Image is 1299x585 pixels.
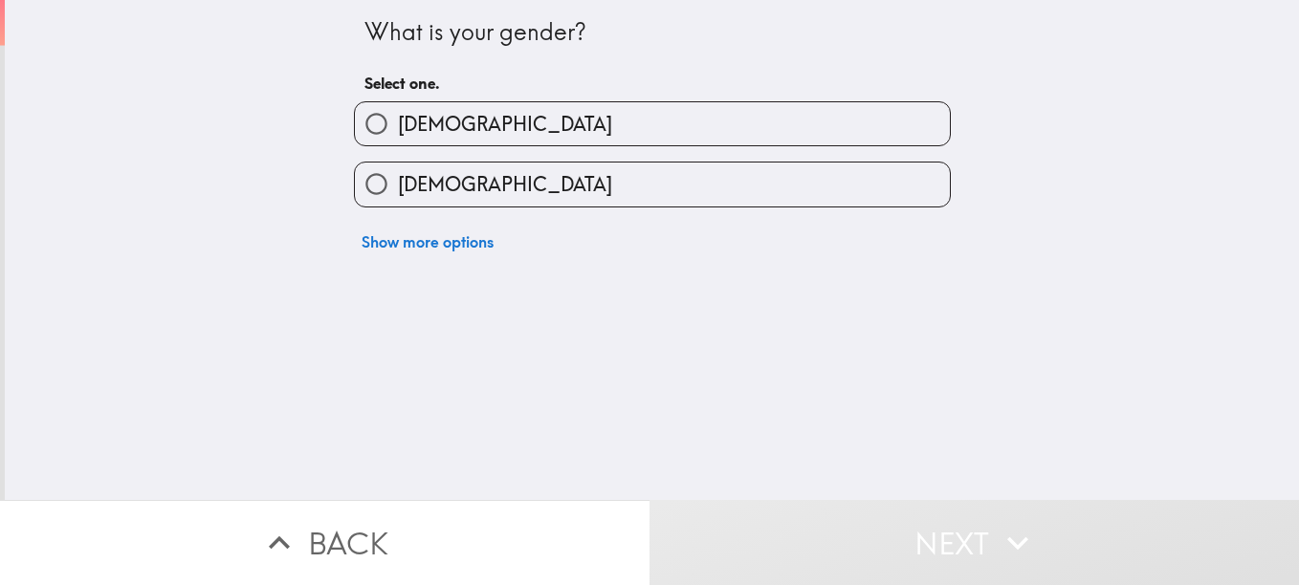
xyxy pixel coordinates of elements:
button: [DEMOGRAPHIC_DATA] [355,102,950,145]
button: Show more options [354,223,501,261]
button: [DEMOGRAPHIC_DATA] [355,162,950,206]
h6: Select one. [364,73,940,94]
span: [DEMOGRAPHIC_DATA] [398,171,612,198]
span: [DEMOGRAPHIC_DATA] [398,111,612,138]
div: What is your gender? [364,16,940,49]
button: Next [649,500,1299,585]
